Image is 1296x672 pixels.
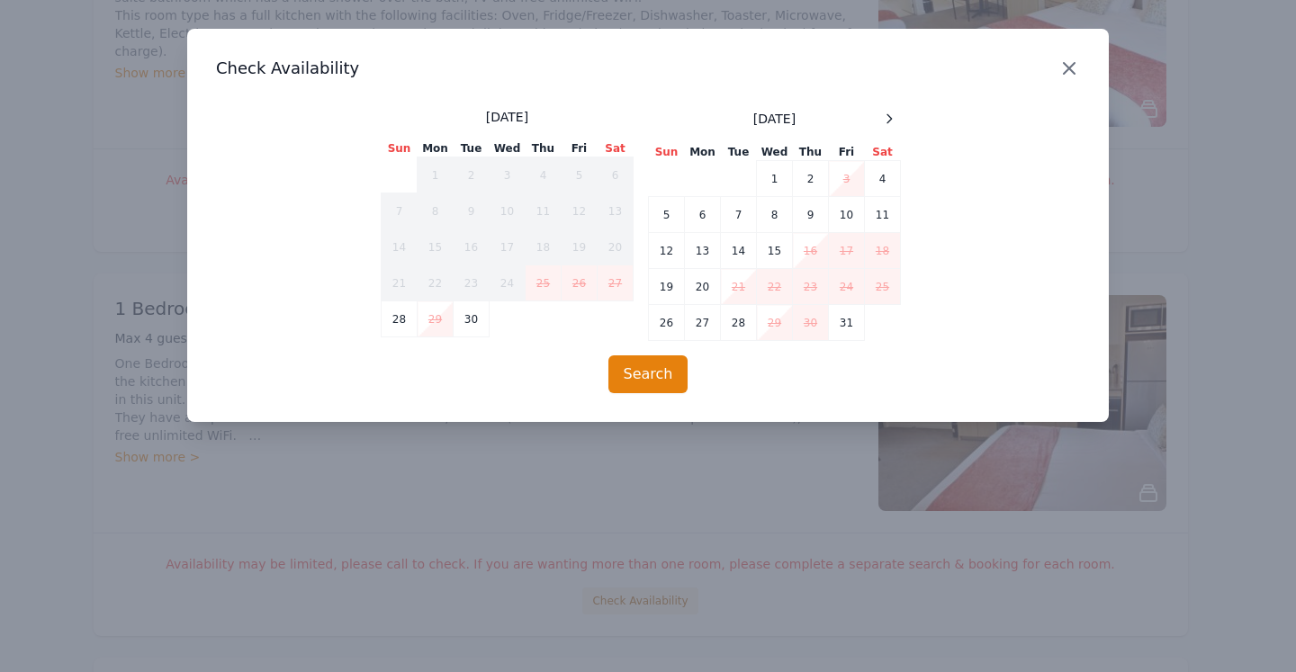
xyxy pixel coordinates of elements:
td: 16 [454,229,490,265]
td: 15 [757,233,793,269]
td: 12 [562,193,598,229]
td: 2 [793,161,829,197]
td: 26 [649,305,685,341]
td: 11 [526,193,562,229]
td: 17 [829,233,865,269]
td: 11 [865,197,901,233]
td: 4 [526,157,562,193]
span: [DATE] [753,110,796,128]
td: 19 [562,229,598,265]
td: 21 [721,269,757,305]
span: [DATE] [486,108,528,126]
td: 29 [418,301,454,337]
th: Tue [454,140,490,157]
td: 13 [598,193,634,229]
td: 20 [685,269,721,305]
td: 23 [454,265,490,301]
td: 7 [382,193,418,229]
th: Sun [382,140,418,157]
td: 1 [757,161,793,197]
th: Fri [562,140,598,157]
td: 14 [721,233,757,269]
th: Sun [649,144,685,161]
h3: Check Availability [216,58,1080,79]
td: 7 [721,197,757,233]
td: 16 [793,233,829,269]
td: 25 [865,269,901,305]
td: 30 [793,305,829,341]
td: 6 [598,157,634,193]
td: 5 [649,197,685,233]
td: 28 [382,301,418,337]
td: 8 [757,197,793,233]
td: 3 [829,161,865,197]
th: Fri [829,144,865,161]
td: 22 [418,265,454,301]
td: 26 [562,265,598,301]
td: 28 [721,305,757,341]
td: 10 [490,193,526,229]
td: 13 [685,233,721,269]
th: Wed [490,140,526,157]
td: 24 [490,265,526,301]
th: Sat [865,144,901,161]
td: 17 [490,229,526,265]
th: Sat [598,140,634,157]
button: Search [608,355,688,393]
td: 25 [526,265,562,301]
th: Tue [721,144,757,161]
td: 6 [685,197,721,233]
td: 20 [598,229,634,265]
td: 15 [418,229,454,265]
td: 9 [454,193,490,229]
td: 18 [865,233,901,269]
td: 4 [865,161,901,197]
th: Wed [757,144,793,161]
td: 24 [829,269,865,305]
td: 30 [454,301,490,337]
td: 27 [598,265,634,301]
td: 9 [793,197,829,233]
td: 5 [562,157,598,193]
td: 23 [793,269,829,305]
td: 19 [649,269,685,305]
td: 29 [757,305,793,341]
th: Mon [418,140,454,157]
td: 31 [829,305,865,341]
th: Thu [793,144,829,161]
th: Mon [685,144,721,161]
td: 3 [490,157,526,193]
td: 8 [418,193,454,229]
td: 10 [829,197,865,233]
td: 14 [382,229,418,265]
td: 22 [757,269,793,305]
td: 27 [685,305,721,341]
td: 18 [526,229,562,265]
td: 12 [649,233,685,269]
td: 21 [382,265,418,301]
th: Thu [526,140,562,157]
td: 2 [454,157,490,193]
td: 1 [418,157,454,193]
